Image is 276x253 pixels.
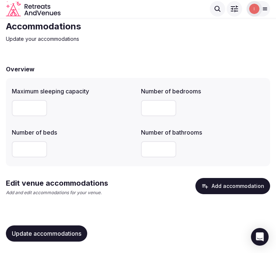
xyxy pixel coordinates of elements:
a: Visit the homepage [6,1,61,17]
span: Update accommodations [12,230,81,237]
label: Number of bathrooms [141,129,264,135]
img: Irene Gonzales [249,4,259,14]
h2: Edit venue accommodations [6,178,108,188]
p: Update your accommodations [6,35,253,43]
label: Maximum sleeping capacity [12,88,135,94]
label: Number of bedrooms [141,88,264,94]
button: Update accommodations [6,225,87,242]
p: Add and edit accommodations for your venue. [6,190,108,196]
button: Add accommodation [195,178,270,194]
h2: Overview [6,65,35,74]
div: Open Intercom Messenger [251,228,269,246]
label: Number of beds [12,129,135,135]
h2: Accommodations [6,21,253,32]
svg: Retreats and Venues company logo [6,1,61,17]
